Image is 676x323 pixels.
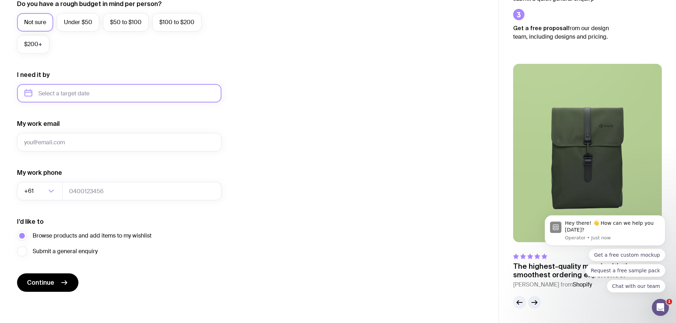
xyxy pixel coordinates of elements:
[17,35,49,54] label: $200+
[27,278,54,287] span: Continue
[17,182,62,200] div: Search for option
[17,84,221,102] input: Select a target date
[17,119,60,128] label: My work email
[652,299,669,316] iframe: Intercom live chat
[17,217,44,226] label: I’d like to
[57,13,99,32] label: Under $50
[17,273,78,292] button: Continue
[33,232,152,240] span: Browse products and add items to my wishlist
[17,71,50,79] label: I need it by
[103,13,149,32] label: $50 to $100
[513,25,568,31] strong: Get a free proposal
[17,13,53,32] label: Not sure
[534,161,676,304] iframe: Intercom notifications message
[17,133,221,151] input: you@email.com
[666,299,672,305] span: 1
[513,262,662,279] p: The highest-quality merch with the smoothest ordering experience.
[62,182,221,200] input: 0400123456
[513,280,662,289] cite: [PERSON_NAME] from
[17,168,62,177] label: My work phone
[152,13,202,32] label: $100 to $200
[33,247,98,256] span: Submit a general enquiry
[24,182,35,200] span: +61
[35,182,46,200] input: Search for option
[513,24,620,41] p: from our design team, including designs and pricing.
